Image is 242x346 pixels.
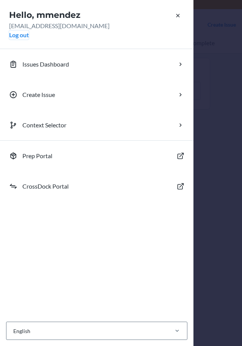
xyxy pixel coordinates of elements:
p: Context Selector [22,121,66,130]
p: Prep Portal [22,151,52,160]
p: Create Issue [22,90,55,99]
p: Issues Dashboard [22,60,69,69]
div: English [13,327,30,335]
h2: Hello, mmendez [9,9,184,21]
p: [EMAIL_ADDRESS][DOMAIN_NAME] [9,21,184,30]
p: CrossDock Portal [22,182,69,191]
button: Log out [9,30,29,40]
